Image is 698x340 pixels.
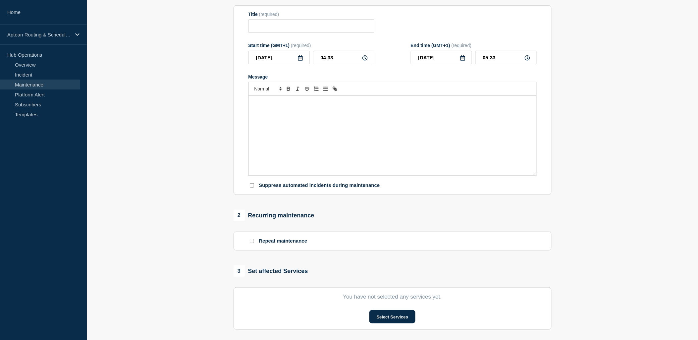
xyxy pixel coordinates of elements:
[248,74,537,80] div: Message
[475,51,537,64] input: HH:MM
[234,265,245,277] span: 3
[234,265,308,277] div: Set affected Services
[248,43,374,48] div: Start time (GMT+1)
[251,85,284,93] span: Font size
[411,43,537,48] div: End time (GMT+1)
[250,183,254,188] input: Suppress automated incidents during maintenance
[313,51,374,64] input: HH:MM
[248,12,374,17] div: Title
[291,43,311,48] span: (required)
[411,51,472,64] input: YYYY-MM-DD
[452,43,472,48] span: (required)
[293,85,302,93] button: Toggle italic text
[234,210,245,221] span: 2
[369,310,415,323] button: Select Services
[284,85,293,93] button: Toggle bold text
[312,85,321,93] button: Toggle ordered list
[250,239,254,243] input: Repeat maintenance
[234,210,314,221] div: Recurring maintenance
[259,182,380,189] p: Suppress automated incidents during maintenance
[248,294,537,300] p: You have not selected any services yet.
[321,85,330,93] button: Toggle bulleted list
[248,51,310,64] input: YYYY-MM-DD
[330,85,340,93] button: Toggle link
[7,32,71,37] p: Aptean Routing & Scheduling Paragon Edition
[259,238,307,244] p: Repeat maintenance
[259,12,279,17] span: (required)
[248,19,374,33] input: Title
[302,85,312,93] button: Toggle strikethrough text
[249,96,536,175] div: Message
